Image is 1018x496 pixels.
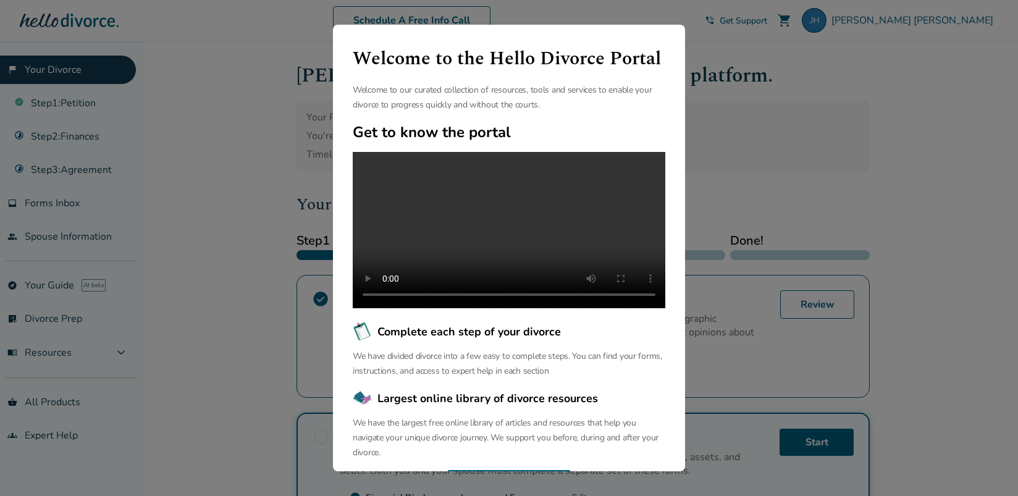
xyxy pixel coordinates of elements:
[353,389,372,408] img: Largest online library of divorce resources
[353,44,665,73] h1: Welcome to the Hello Divorce Portal
[377,390,598,406] span: Largest online library of divorce resources
[353,322,372,342] img: Complete each step of your divorce
[353,83,665,112] p: Welcome to our curated collection of resources, tools and services to enable your divorce to prog...
[353,122,665,142] h2: Get to know the portal
[353,349,665,379] p: We have divided divorce into a few easy to complete steps. You can find your forms, instructions,...
[377,324,561,340] span: Complete each step of your divorce
[353,416,665,460] p: We have the largest free online library of articles and resources that help you navigate your uni...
